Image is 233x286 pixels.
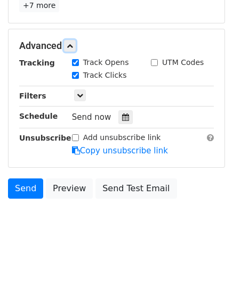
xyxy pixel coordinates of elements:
a: Send Test Email [95,178,176,199]
a: Copy unsubscribe link [72,146,168,156]
a: Send [8,178,43,199]
a: Preview [46,178,93,199]
span: Send now [72,112,111,122]
label: UTM Codes [162,57,204,68]
label: Add unsubscribe link [83,132,161,143]
label: Track Clicks [83,70,127,81]
strong: Schedule [19,112,58,120]
label: Track Opens [83,57,129,68]
strong: Tracking [19,59,55,67]
strong: Unsubscribe [19,134,71,142]
h5: Advanced [19,40,214,52]
strong: Filters [19,92,46,100]
iframe: Chat Widget [180,235,233,286]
